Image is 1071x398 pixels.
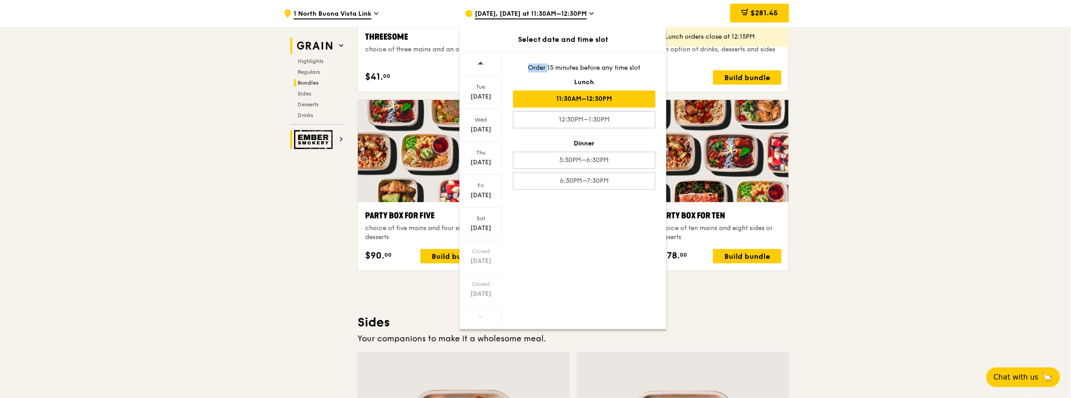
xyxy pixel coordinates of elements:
[294,9,371,19] span: 1 North Buona Vista Link
[298,101,318,108] span: Desserts
[460,34,666,45] div: Select date and time slot
[383,72,390,80] span: 00
[298,69,320,75] span: Regulars
[513,90,656,108] div: 11:30AM–12:30PM
[384,251,392,258] span: 00
[461,224,501,233] div: [DATE]
[986,367,1060,387] button: Chat with us🦙
[461,280,501,288] div: Closed
[461,289,501,298] div: [DATE]
[461,158,501,167] div: [DATE]
[461,149,501,156] div: Thu
[994,372,1039,383] span: Chat with us
[294,38,335,54] img: Grain web logo
[298,112,313,118] span: Drinks
[461,116,501,123] div: Wed
[357,314,789,330] h3: Sides
[461,125,501,134] div: [DATE]
[365,45,562,54] div: choice of three mains and an option of drinks, desserts and sides
[513,63,656,72] div: Order 15 minutes before any time slot
[713,70,781,85] div: Build bundle
[461,83,501,90] div: Tue
[658,249,680,262] span: $178.
[513,172,656,190] div: 6:30PM–7:30PM
[750,9,778,17] span: $281.45
[461,248,501,255] div: Closed
[658,224,781,242] div: choice of ten mains and eight sides or desserts
[475,9,587,19] span: [DATE], [DATE] at 11:30AM–12:30PM
[420,249,489,263] div: Build bundle
[365,70,383,84] span: $41.
[365,224,489,242] div: choice of five mains and four sides or desserts
[365,249,384,262] span: $90.
[357,332,789,345] div: Your companions to make it a wholesome meal.
[461,215,501,222] div: Sat
[513,78,656,87] div: Lunch
[665,32,782,41] div: Lunch orders close at 12:15PM
[658,209,781,222] div: Party Box for Ten
[298,58,323,64] span: Highlights
[461,92,501,101] div: [DATE]
[461,257,501,266] div: [DATE]
[365,31,562,43] div: Threesome
[461,191,501,200] div: [DATE]
[513,139,656,148] div: Dinner
[713,249,781,263] div: Build bundle
[680,251,687,258] span: 00
[513,152,656,169] div: 5:30PM–6:30PM
[298,90,311,97] span: Sides
[294,130,335,149] img: Ember Smokery web logo
[1042,372,1053,383] span: 🦙
[513,111,656,128] div: 12:30PM–1:30PM
[298,80,319,86] span: Bundles
[365,209,489,222] div: Party Box for Five
[461,182,501,189] div: Fri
